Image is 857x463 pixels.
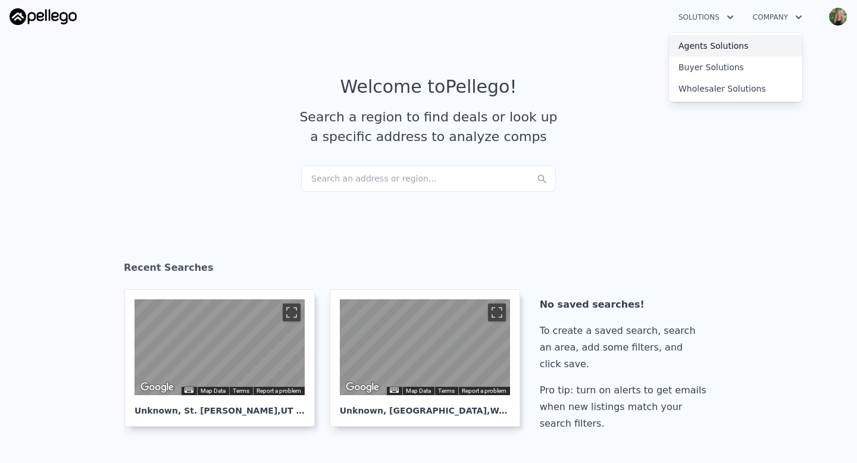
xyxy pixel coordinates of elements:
[828,7,847,26] img: avatar
[135,395,305,417] div: Unknown , St. [PERSON_NAME]
[743,7,812,28] button: Company
[277,406,325,415] span: , UT 84790
[137,380,177,395] img: Google
[330,289,530,427] a: Map Unknown, [GEOGRAPHIC_DATA],WA 98012
[135,299,305,395] div: Street View
[283,304,301,321] button: Toggle fullscreen view
[340,299,510,395] div: Map
[233,387,249,394] a: Terms (opens in new tab)
[340,76,517,98] div: Welcome to Pellego !
[540,296,711,313] div: No saved searches!
[301,165,556,192] div: Search an address or region...
[137,380,177,395] a: Open this area in Google Maps (opens a new window)
[135,299,305,395] div: Map
[10,8,77,25] img: Pellego
[669,57,802,78] a: Buyer Solutions
[406,387,431,395] button: Map Data
[540,323,711,373] div: To create a saved search, search an area, add some filters, and click save.
[343,380,382,395] a: Open this area in Google Maps (opens a new window)
[540,382,711,432] div: Pro tip: turn on alerts to get emails when new listings match your search filters.
[487,406,537,415] span: , WA 98012
[201,387,226,395] button: Map Data
[340,299,510,395] div: Street View
[257,387,301,394] a: Report a problem
[669,33,802,102] div: Solutions
[669,35,802,57] a: Agents Solutions
[340,395,510,417] div: Unknown , [GEOGRAPHIC_DATA]
[462,387,506,394] a: Report a problem
[184,387,193,393] button: Keyboard shortcuts
[124,251,733,289] div: Recent Searches
[124,289,324,427] a: Map Unknown, St. [PERSON_NAME],UT 84790
[390,387,398,393] button: Keyboard shortcuts
[295,107,562,146] div: Search a region to find deals or look up a specific address to analyze comps
[343,380,382,395] img: Google
[488,304,506,321] button: Toggle fullscreen view
[438,387,455,394] a: Terms (opens in new tab)
[669,7,743,28] button: Solutions
[669,78,802,99] a: Wholesaler Solutions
